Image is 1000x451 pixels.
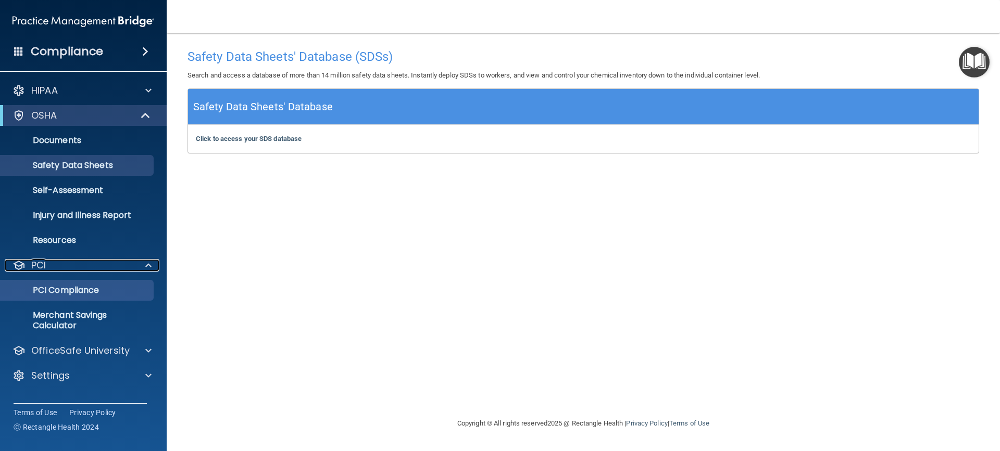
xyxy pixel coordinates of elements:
[7,235,149,246] p: Resources
[31,44,103,59] h4: Compliance
[626,419,667,427] a: Privacy Policy
[7,135,149,146] p: Documents
[31,84,58,97] p: HIPAA
[12,109,151,122] a: OSHA
[7,160,149,171] p: Safety Data Sheets
[959,47,990,78] button: Open Resource Center
[12,369,152,382] a: Settings
[196,135,302,143] a: Click to access your SDS database
[31,259,46,272] p: PCI
[193,98,333,116] h5: Safety Data Sheets' Database
[12,84,152,97] a: HIPAA
[14,422,99,432] span: Ⓒ Rectangle Health 2024
[12,259,152,272] a: PCI
[12,344,152,357] a: OfficeSafe University
[14,407,57,418] a: Terms of Use
[7,310,149,331] p: Merchant Savings Calculator
[7,285,149,295] p: PCI Compliance
[12,11,154,32] img: PMB logo
[187,69,979,82] p: Search and access a database of more than 14 million safety data sheets. Instantly deploy SDSs to...
[31,109,57,122] p: OSHA
[7,185,149,196] p: Self-Assessment
[69,407,116,418] a: Privacy Policy
[7,210,149,221] p: Injury and Illness Report
[393,407,773,440] div: Copyright © All rights reserved 2025 @ Rectangle Health | |
[187,50,979,63] h4: Safety Data Sheets' Database (SDSs)
[31,369,70,382] p: Settings
[669,419,709,427] a: Terms of Use
[31,344,130,357] p: OfficeSafe University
